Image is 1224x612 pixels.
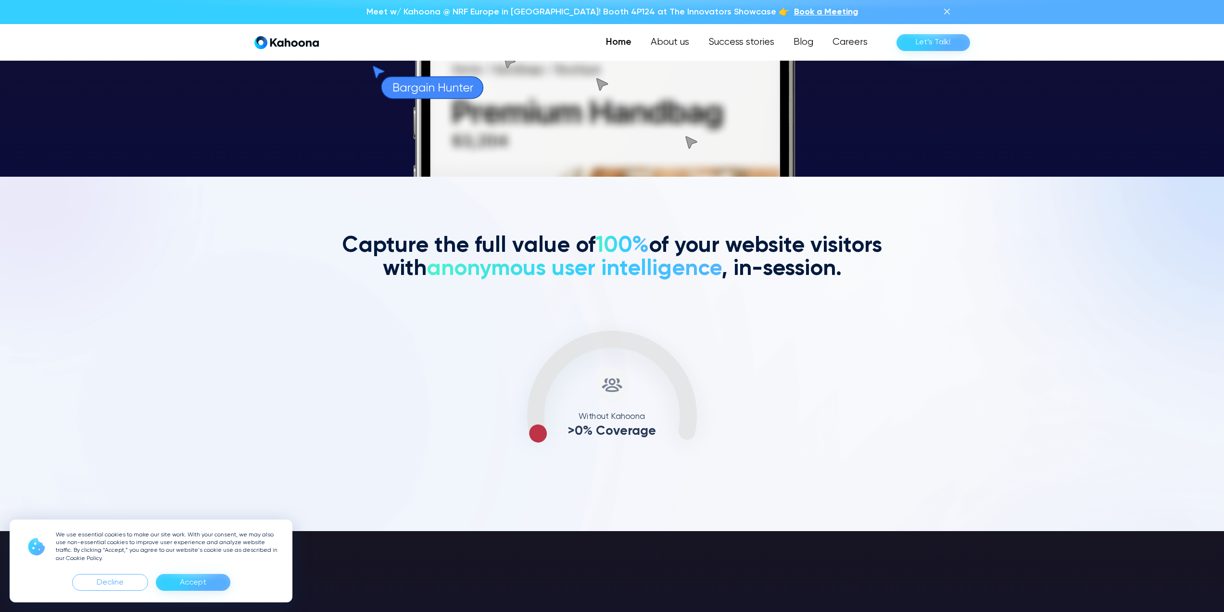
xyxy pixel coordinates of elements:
[641,33,699,52] a: About us
[896,34,970,51] a: Let’s Talk!
[699,33,784,52] a: Success stories
[180,575,206,590] div: Accept
[794,8,858,16] span: Book a Meeting
[794,6,858,18] a: Book a Meeting
[427,258,721,280] span: anonymous user intelligence
[784,33,823,52] a: Blog
[916,35,951,50] div: Let’s Talk!
[366,6,789,18] p: Meet w/ Kahoona @ NRF Europe in [GEOGRAPHIC_DATA]! Booth 4P124 at The Innovators Showcase 👉
[595,234,649,257] span: 100%
[56,531,281,562] p: We use essential cookies to make our site work. With your consent, we may also use non-essential ...
[254,36,319,50] a: home
[596,33,641,52] a: Home
[823,33,877,52] a: Careers
[97,575,124,590] div: Decline
[72,574,148,591] div: Decline
[156,574,230,591] div: Accept
[338,234,886,281] h2: Capture the full value of of your website visitors with , in-session.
